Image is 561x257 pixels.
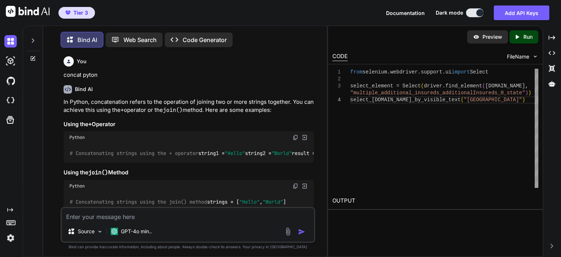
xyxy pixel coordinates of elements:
[58,7,95,19] button: premiumTier 3
[163,106,183,114] code: join()
[64,169,314,177] h3: Using the Method
[332,69,341,76] div: 1
[386,9,425,17] button: Documentation
[78,228,95,235] p: Source
[293,135,298,140] img: copy
[183,35,227,44] p: Code Generator
[525,83,528,89] span: ,
[75,86,93,93] h6: Bind AI
[350,97,461,103] span: select_[DOMAIN_NAME]_by_visible_text
[4,232,17,244] img: settings
[97,228,103,235] img: Pick Models
[4,94,17,107] img: cloudideIcon
[461,97,464,103] span: (
[69,150,480,157] code: string1 = string2 = result = string1 + + string2 (result)
[363,69,452,75] span: selenium.webdriver.support.ui
[77,58,87,65] h6: You
[350,90,504,96] span: "multiple_additional_insureds_additionalInsureds_0
[522,97,525,103] span: )
[523,33,533,41] p: Run
[301,134,308,141] img: Open in Browser
[69,198,286,213] code: strings = [ , ] result = .join(strings) (result)
[350,83,421,89] span: select_element = Select
[436,9,463,16] span: Dark mode
[451,69,470,75] span: import
[123,35,157,44] p: Web Search
[64,98,314,114] p: In Python, concatenation refers to the operation of joining two or more strings together. You can...
[64,120,314,129] h3: Using the Operator
[328,192,543,209] h2: OUTPUT
[4,75,17,87] img: githubDark
[263,199,283,205] span: "World"
[504,90,525,96] span: _state"
[473,34,480,40] img: preview
[6,6,50,17] img: Bind AI
[332,76,341,83] div: 2
[93,206,102,212] span: " "
[65,11,70,15] img: premium
[239,199,260,205] span: "Hello"
[494,5,549,20] button: Add API Keys
[298,228,305,235] img: icon
[180,206,242,212] span: # Output: Hello World
[70,199,207,205] span: # Concatenating strings using the join() method
[301,183,308,189] img: Open in Browser
[121,106,124,114] code: +
[4,55,17,67] img: darkAi-studio
[121,228,152,235] p: GPT-4o min..
[64,71,314,79] p: concat pyton
[70,150,198,156] span: # Concatenating strings using the + operator
[421,83,424,89] span: (
[69,183,85,189] span: Python
[485,83,525,89] span: [DOMAIN_NAME]
[482,83,485,89] span: (
[532,53,538,60] img: chevron down
[482,33,502,41] p: Preview
[88,169,108,176] code: join()
[332,52,348,61] div: CODE
[111,228,118,235] img: GPT-4o mini
[73,9,88,16] span: Tier 3
[293,183,298,189] img: copy
[332,83,341,90] div: 3
[69,135,85,140] span: Python
[332,97,341,103] div: 4
[528,90,531,96] span: )
[386,10,425,16] span: Documentation
[225,150,245,156] span: "Hello"
[464,97,522,103] span: "[GEOGRAPHIC_DATA]"
[271,150,292,156] span: "World"
[507,53,529,60] span: FileName
[424,83,482,89] span: driver.find_element
[284,227,292,236] img: attachment
[470,69,488,75] span: Select
[350,69,363,75] span: from
[61,244,315,250] p: Bind can provide inaccurate information, including about people. Always double-check its answers....
[142,206,157,212] span: print
[88,121,92,128] code: +
[525,90,528,96] span: )
[77,35,97,44] p: Bind AI
[4,35,17,48] img: darkChat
